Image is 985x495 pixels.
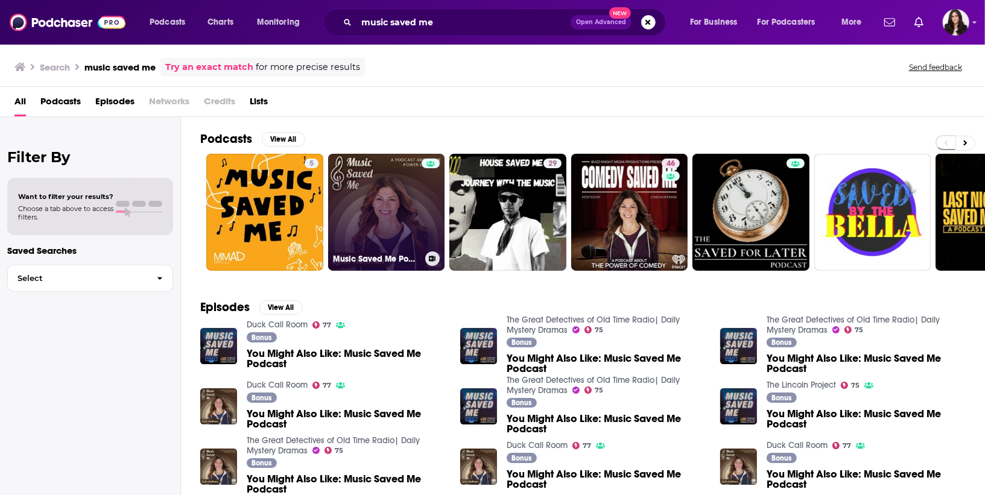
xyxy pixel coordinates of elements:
h3: Search [40,61,70,73]
a: Try an exact match [165,60,253,74]
span: For Podcasters [758,14,816,31]
a: 75 [841,382,860,389]
a: 75 [325,447,344,454]
span: Bonus [252,334,271,341]
h2: Episodes [200,300,250,315]
a: You Might Also Like: Music Saved Me Podcast [720,328,757,365]
span: 5 [309,158,314,170]
a: Podchaser - Follow, Share and Rate Podcasts [10,11,125,34]
span: Want to filter your results? [18,192,113,201]
a: Show notifications dropdown [910,12,928,33]
span: New [609,7,631,19]
img: You Might Also Like: Music Saved Me Podcast [200,388,237,425]
a: EpisodesView All [200,300,303,315]
a: The Great Detectives of Old Time Radio| Daily Mystery Dramas [507,315,680,335]
span: Bonus [252,394,271,402]
h3: Music Saved Me Podcast [333,254,420,264]
span: Credits [204,92,235,116]
a: 5 [305,159,318,168]
a: All [14,92,26,116]
a: PodcastsView All [200,131,305,147]
a: 29 [543,159,562,168]
a: 75 [584,386,604,394]
a: 77 [312,382,332,389]
a: You Might Also Like: Music Saved Me Podcast [200,328,237,365]
span: 77 [323,383,331,388]
a: Charts [200,13,241,32]
a: Podcasts [40,92,81,116]
span: for more precise results [256,60,360,74]
span: Charts [207,14,233,31]
a: 77 [312,321,332,329]
button: open menu [141,13,201,32]
span: Select [8,274,147,282]
button: Send feedback [905,62,966,72]
span: Open Advanced [576,19,626,25]
span: You Might Also Like: Music Saved Me Podcast [247,409,446,429]
span: For Business [690,14,738,31]
a: Duck Call Room [767,440,828,450]
h2: Podcasts [200,131,252,147]
span: 77 [843,443,851,449]
button: View All [259,300,303,315]
span: Bonus [771,455,791,462]
button: View All [262,132,305,147]
a: You Might Also Like: Music Saved Me Podcast [460,388,497,425]
a: The Great Detectives of Old Time Radio| Daily Mystery Dramas [767,315,940,335]
span: Bonus [771,339,791,346]
a: Music Saved Me Podcast [328,154,445,271]
a: 46 [571,154,688,271]
span: Bonus [252,459,271,467]
span: 75 [335,448,343,453]
span: More [841,14,862,31]
span: Podcasts [150,14,185,31]
button: open menu [249,13,315,32]
a: The Great Detectives of Old Time Radio| Daily Mystery Dramas [247,435,420,456]
a: Episodes [95,92,135,116]
a: 77 [832,442,852,449]
button: Open AdvancedNew [571,15,632,30]
a: You Might Also Like: Music Saved Me Podcast [460,328,497,365]
span: 75 [595,388,603,393]
a: You Might Also Like: Music Saved Me Podcast [507,469,706,490]
a: You Might Also Like: Music Saved Me Podcast [720,449,757,485]
span: 75 [851,383,860,388]
img: User Profile [943,9,969,36]
a: 75 [844,326,864,333]
a: You Might Also Like: Music Saved Me Podcast [767,469,966,490]
a: Duck Call Room [247,320,308,330]
span: Bonus [512,455,531,462]
h3: music saved me [84,61,156,73]
a: 77 [572,442,592,449]
p: Saved Searches [7,245,173,256]
img: You Might Also Like: Music Saved Me Podcast [460,449,497,485]
a: 5 [206,154,323,271]
a: You Might Also Like: Music Saved Me Podcast [767,353,966,374]
span: Networks [149,92,189,116]
a: You Might Also Like: Music Saved Me Podcast [507,414,706,434]
span: Bonus [512,339,531,346]
span: You Might Also Like: Music Saved Me Podcast [767,409,966,429]
img: You Might Also Like: Music Saved Me Podcast [720,388,757,425]
span: Monitoring [257,14,300,31]
span: Lists [250,92,268,116]
span: 75 [855,327,863,333]
button: Select [7,265,173,292]
span: 77 [583,443,591,449]
span: 46 [667,158,675,170]
a: The Lincoln Project [767,380,836,390]
span: 29 [548,158,557,170]
a: You Might Also Like: Music Saved Me Podcast [247,474,446,494]
a: You Might Also Like: Music Saved Me Podcast [507,353,706,374]
a: Duck Call Room [247,380,308,390]
span: Bonus [771,394,791,402]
